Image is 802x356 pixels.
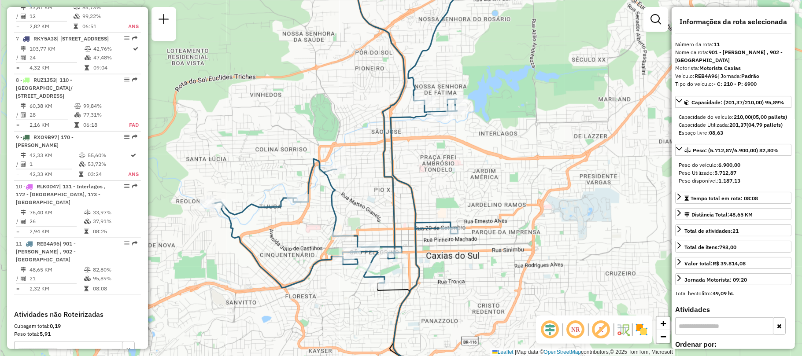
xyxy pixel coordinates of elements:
span: | [515,349,516,355]
a: Peso: (5.712,87/6.900,00) 82,80% [675,144,791,156]
span: RLK0D47 [37,183,59,190]
div: Capacidade Utilizada: [679,121,788,129]
td: / [16,217,20,226]
div: Motorista: [675,64,791,72]
i: Total de Atividades [21,14,26,19]
div: Veículo: [675,72,791,80]
i: % de utilização da cubagem [74,112,81,117]
i: % de utilização da cubagem [79,161,85,167]
td: 42,33 KM [29,170,78,179]
div: Valor total: [684,260,746,268]
span: Capacidade: (201,37/210,00) 95,89% [691,99,784,106]
div: Total de itens: [684,243,736,251]
i: Distância Total [21,153,26,158]
span: 11 - [16,240,76,263]
div: Jornada Motorista: 09:20 [684,276,747,284]
td: ANS [118,22,139,31]
a: Total de atividades:21 [675,224,791,236]
td: 33,81 KM [29,3,73,12]
div: Número da rota: [675,40,791,48]
em: Opções [124,77,129,82]
em: Rota exportada [132,184,137,189]
td: 95,89% [92,274,137,283]
strong: (05,00 pallets) [751,114,787,120]
span: | 901 - [PERSON_NAME] , 902 - [GEOGRAPHIC_DATA] [16,240,76,263]
i: Distância Total [21,267,26,272]
td: / [16,12,20,21]
div: Distância Total: [684,211,753,219]
strong: 793,00 [719,244,736,250]
td: = [16,63,20,72]
em: Rota exportada [132,36,137,41]
i: Tempo total em rota [84,229,89,234]
span: − [661,331,666,342]
span: 10 - [16,183,106,206]
strong: REB4A96 [695,73,717,79]
a: Tempo total em rota: 08:08 [675,192,791,204]
span: Peso: (5.712,87/6.900,00) 82,80% [693,147,779,154]
em: Opções [124,36,129,41]
i: Distância Total [21,46,26,51]
a: Total de itens:793,00 [675,241,791,253]
div: Cubagem total: [14,322,141,330]
strong: 08,63 [709,129,723,136]
span: RXO9B97 [33,134,57,140]
td: 26 [29,217,84,226]
div: Tipo do veículo: [675,80,791,88]
td: / [16,53,20,62]
td: 55,60% [87,151,128,160]
div: Capacidade do veículo: [679,113,788,121]
td: 06:18 [83,121,119,129]
span: | Jornada: [717,73,759,79]
strong: R$ 39.814,08 [713,260,746,267]
label: Ordenar por: [675,339,791,349]
a: Leaflet [492,349,514,355]
strong: (04,79 pallets) [747,121,783,128]
td: = [16,22,20,31]
td: 47,48% [93,53,133,62]
div: Peso total: [14,330,141,338]
td: 4,32 KM [29,63,84,72]
span: RUZ1J53 [33,77,56,83]
td: = [16,284,20,293]
td: = [16,227,20,236]
td: 08:08 [92,284,137,293]
td: 99,22% [82,12,118,21]
i: Distância Total [21,5,26,10]
span: 8 - [16,77,73,99]
i: % de utilização do peso [84,267,91,272]
a: Exibir filtros [647,11,665,28]
em: Opções [124,184,129,189]
strong: 6.900,00 [718,161,740,168]
h4: Atividades [675,305,791,314]
span: Tempo total em rota: 08:08 [691,195,758,202]
span: | 131 - Interlagos , 172 - [GEOGRAPHIC_DATA], 173 - [GEOGRAPHIC_DATA] [16,183,106,206]
strong: Padrão [741,73,759,79]
td: 24 [29,53,84,62]
a: Zoom in [657,317,670,330]
h4: Informações da rota selecionada [675,18,791,26]
img: Fluxo de ruas [616,323,630,337]
span: REB4A96 [37,240,59,247]
i: Tempo total em rota [84,286,89,291]
strong: 210,00 [734,114,751,120]
i: % de utilização da cubagem [74,14,80,19]
i: % de utilização da cubagem [84,219,91,224]
strong: 901 - [PERSON_NAME] , 902 - [GEOGRAPHIC_DATA] [675,49,783,63]
span: 9 - [16,134,74,148]
i: Distância Total [21,210,26,215]
td: 28 [29,110,74,119]
div: Total hectolitro: [675,290,791,297]
a: Nova sessão e pesquisa [155,11,173,30]
td: 06:51 [82,22,118,31]
td: 21 [29,274,84,283]
span: + [661,318,666,329]
td: 84,73% [82,3,118,12]
i: Tempo total em rota [79,172,83,177]
td: 53,72% [87,160,128,169]
strong: Motorista Caxias [699,65,741,71]
td: / [16,274,20,283]
i: % de utilização do peso [74,103,81,109]
span: 48,65 KM [729,211,753,218]
i: Rota otimizada [131,153,136,158]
